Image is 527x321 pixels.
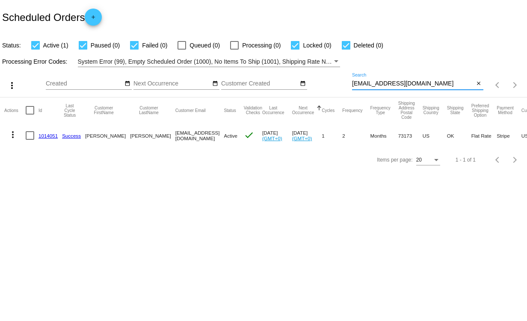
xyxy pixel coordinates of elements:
span: Paused (0) [91,40,120,50]
mat-header-cell: Actions [4,97,26,123]
mat-select: Filter by Processing Error Codes [78,56,340,67]
mat-cell: [PERSON_NAME] [85,123,130,148]
mat-icon: date_range [124,80,130,87]
mat-icon: more_vert [7,80,17,91]
mat-cell: Months [370,123,398,148]
button: Change sorting for PreferredShippingOption [471,103,489,118]
button: Change sorting for CustomerFirstName [85,106,122,115]
mat-icon: close [476,80,482,87]
button: Change sorting for CustomerLastName [130,106,167,115]
span: Active [224,133,237,138]
span: Deleted (0) [354,40,383,50]
mat-cell: [EMAIL_ADDRESS][DOMAIN_NAME] [175,123,224,148]
mat-icon: add [88,14,98,24]
button: Next page [506,151,524,168]
mat-cell: [DATE] [262,123,292,148]
button: Clear [474,80,483,88]
mat-cell: Stripe [497,123,521,148]
mat-cell: US [423,123,447,148]
span: Queued (0) [189,40,220,50]
span: Processing Error Codes: [2,58,68,65]
mat-select: Items per page: [416,157,440,163]
div: Items per page: [377,157,412,163]
mat-icon: check [244,130,254,140]
span: Status: [2,42,21,49]
span: Active (1) [43,40,68,50]
input: Created [46,80,123,87]
a: 1014051 [38,133,58,138]
div: 1 - 1 of 1 [456,157,476,163]
a: (GMT+0) [262,135,282,141]
input: Next Occurrence [133,80,210,87]
button: Change sorting for CustomerEmail [175,108,206,113]
h2: Scheduled Orders [2,9,102,26]
button: Previous page [489,77,506,94]
span: Locked (0) [303,40,331,50]
button: Change sorting for Cycles [322,108,335,113]
mat-cell: 2 [342,123,370,148]
mat-cell: [DATE] [292,123,322,148]
button: Change sorting for ShippingPostcode [398,101,415,120]
mat-cell: [PERSON_NAME] [130,123,175,148]
mat-icon: more_vert [8,130,18,140]
button: Previous page [489,151,506,168]
a: (GMT+0) [292,135,312,141]
mat-cell: 73173 [398,123,423,148]
button: Change sorting for PaymentMethod.Type [497,106,513,115]
input: Customer Created [221,80,298,87]
button: Change sorting for Frequency [342,108,362,113]
button: Change sorting for LastOccurrenceUtc [262,106,284,115]
button: Change sorting for Id [38,108,42,113]
button: Change sorting for ShippingCountry [423,106,439,115]
input: Search [352,80,474,87]
mat-icon: date_range [300,80,306,87]
mat-cell: Flat Rate [471,123,497,148]
span: 20 [416,157,422,163]
mat-header-cell: Validation Checks [244,97,262,123]
mat-cell: OK [447,123,471,148]
span: Failed (0) [142,40,167,50]
button: Change sorting for Status [224,108,236,113]
button: Change sorting for LastProcessingCycleId [62,103,77,118]
button: Change sorting for NextOccurrenceUtc [292,106,314,115]
button: Next page [506,77,524,94]
span: Processing (0) [242,40,281,50]
a: Success [62,133,81,138]
mat-icon: date_range [212,80,218,87]
mat-cell: 1 [322,123,342,148]
button: Change sorting for ShippingState [447,106,464,115]
button: Change sorting for FrequencyType [370,106,391,115]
